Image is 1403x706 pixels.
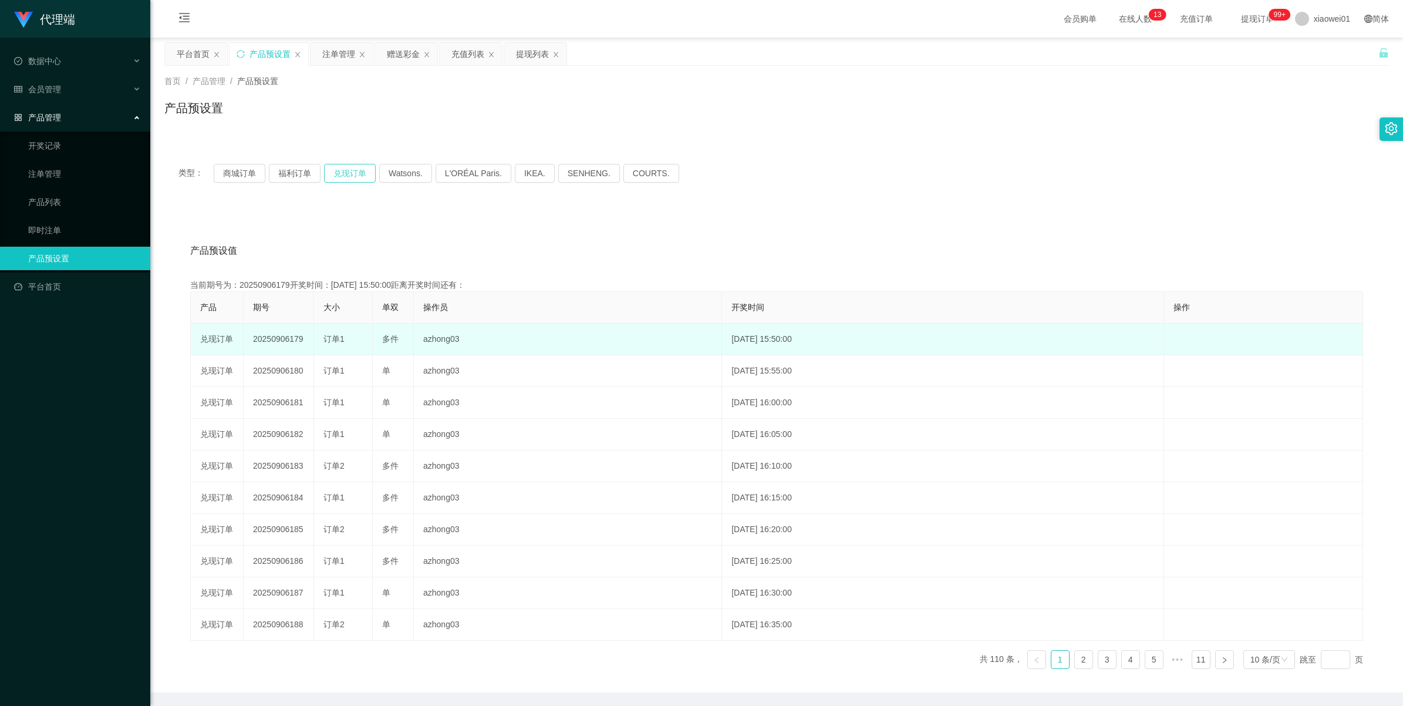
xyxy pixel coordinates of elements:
[28,218,141,242] a: 即时注单
[323,620,345,629] span: 订单2
[414,451,722,482] td: azhong03
[1122,651,1139,668] a: 4
[1300,650,1363,669] div: 跳至 页
[28,247,141,270] a: 产品预设置
[414,577,722,609] td: azhong03
[722,546,1164,577] td: [DATE] 16:25:00
[414,419,722,451] td: azhong03
[40,1,75,38] h1: 代理端
[14,85,22,93] i: 图标: table
[28,134,141,157] a: 开奖记录
[323,429,345,439] span: 订单1
[253,302,269,312] span: 期号
[191,514,244,546] td: 兑现订单
[436,164,511,183] button: L'ORÉAL Paris.
[1192,650,1210,669] li: 11
[722,355,1164,387] td: [DATE] 15:55:00
[1113,15,1158,23] span: 在线人数
[451,43,484,65] div: 充值列表
[269,164,321,183] button: 福利订单
[323,398,345,407] span: 订单1
[414,514,722,546] td: azhong03
[230,76,232,86] span: /
[731,302,764,312] span: 开奖时间
[1074,650,1093,669] li: 2
[722,482,1164,514] td: [DATE] 16:15:00
[244,451,314,482] td: 20250906183
[1174,15,1219,23] span: 充值订单
[382,398,390,407] span: 单
[323,556,345,566] span: 订单1
[164,1,204,38] i: 图标: menu-fold
[414,609,722,641] td: azhong03
[1173,302,1190,312] span: 操作
[1269,9,1290,21] sup: 1095
[1027,650,1046,669] li: 上一页
[1221,657,1228,664] i: 图标: right
[382,556,399,566] span: 多件
[414,324,722,355] td: azhong03
[1075,651,1092,668] a: 2
[1281,656,1288,664] i: 图标: down
[1154,9,1158,21] p: 1
[488,51,495,58] i: 图标: close
[382,429,390,439] span: 单
[382,493,399,502] span: 多件
[191,577,244,609] td: 兑现订单
[323,525,345,534] span: 订单2
[558,164,620,183] button: SENHENG.
[214,164,265,183] button: 商城订单
[1051,650,1070,669] li: 1
[244,482,314,514] td: 20250906184
[191,546,244,577] td: 兑现订单
[722,514,1164,546] td: [DATE] 16:20:00
[191,609,244,641] td: 兑现订单
[1168,650,1187,669] span: •••
[379,164,432,183] button: Watsons.
[722,419,1164,451] td: [DATE] 16:05:00
[294,51,301,58] i: 图标: close
[382,620,390,629] span: 单
[14,12,33,28] img: logo.9652507e.png
[322,43,355,65] div: 注单管理
[244,324,314,355] td: 20250906179
[1145,650,1163,669] li: 5
[244,546,314,577] td: 20250906186
[722,387,1164,419] td: [DATE] 16:00:00
[323,366,345,375] span: 订单1
[14,113,22,122] i: 图标: appstore-o
[382,525,399,534] span: 多件
[423,302,448,312] span: 操作员
[237,76,278,86] span: 产品预设置
[722,577,1164,609] td: [DATE] 16:30:00
[722,451,1164,482] td: [DATE] 16:10:00
[1098,651,1116,668] a: 3
[191,482,244,514] td: 兑现订单
[200,302,217,312] span: 产品
[14,57,22,65] i: 图标: check-circle-o
[980,650,1023,669] li: 共 110 条，
[178,164,214,183] span: 类型：
[244,355,314,387] td: 20250906180
[14,56,61,66] span: 数据中心
[14,275,141,298] a: 图标: dashboard平台首页
[1215,650,1234,669] li: 下一页
[177,43,210,65] div: 平台首页
[249,43,291,65] div: 产品预设置
[191,324,244,355] td: 兑现订单
[244,419,314,451] td: 20250906182
[244,514,314,546] td: 20250906185
[1168,650,1187,669] li: 向后 5 页
[186,76,188,86] span: /
[1192,651,1210,668] a: 11
[623,164,679,183] button: COURTS.
[1378,48,1389,58] i: 图标: unlock
[414,482,722,514] td: azhong03
[190,279,1363,291] div: 当前期号为：20250906179开奖时间：[DATE] 15:50:00距离开奖时间还有：
[1250,651,1280,668] div: 10 条/页
[14,14,75,23] a: 代理端
[191,451,244,482] td: 兑现订单
[1158,9,1162,21] p: 3
[191,355,244,387] td: 兑现订单
[382,334,399,344] span: 多件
